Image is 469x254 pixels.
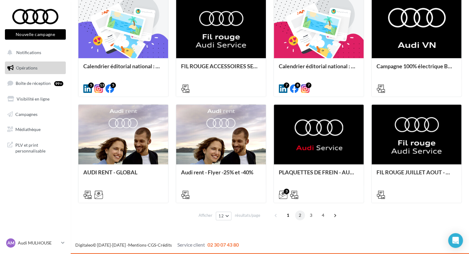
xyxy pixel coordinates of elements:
div: 5 [110,82,116,88]
span: © [DATE]-[DATE] - - - [75,242,239,248]
span: résultats/page [235,212,260,218]
span: 12 [219,213,224,218]
span: PLV et print personnalisable [15,141,63,154]
p: Audi MULHOUSE [18,240,59,246]
div: 7 [284,82,289,88]
span: Médiathèque [15,127,41,132]
a: Opérations [4,62,67,74]
div: 8 [295,82,300,88]
button: Nouvelle campagne [5,29,66,40]
div: FIL ROUGE ACCESSOIRES SEPTEMBRE - AUDI SERVICE [181,63,261,75]
button: Notifications [4,46,65,59]
span: 1 [283,210,293,220]
a: PLV et print personnalisable [4,138,67,157]
div: 3 [284,189,289,194]
div: 5 [88,82,94,88]
span: Campagnes [15,111,37,117]
div: PLAQUETTES DE FREIN - AUDI SERVICE [279,169,359,181]
button: 12 [216,212,231,220]
div: FIL ROUGE JUILLET AOUT - AUDI SERVICE [376,169,456,181]
span: 4 [318,210,328,220]
span: Visibilité en ligne [17,96,49,101]
span: Service client [177,242,205,248]
div: Calendrier éditorial national : semaine du 25.08 au 31.08 [83,63,163,75]
div: Calendrier éditorial national : semaines du 04.08 au 25.08 [279,63,359,75]
a: Digitaleo [75,242,93,248]
div: 99+ [54,81,63,86]
a: Visibilité en ligne [4,93,67,105]
div: 13 [99,82,105,88]
a: Boîte de réception99+ [4,77,67,90]
a: Mentions [128,242,146,248]
a: AM Audi MULHOUSE [5,237,66,249]
span: Notifications [16,50,41,55]
a: CGS [148,242,156,248]
span: Afficher [199,212,212,218]
div: Open Intercom Messenger [448,233,463,248]
div: Campagne 100% électrique BEV Septembre [376,63,456,75]
div: 7 [306,82,311,88]
span: Opérations [16,65,37,70]
span: 02 30 07 43 80 [207,242,239,248]
span: 2 [295,210,305,220]
a: Campagnes [4,108,67,121]
span: 3 [306,210,316,220]
span: Boîte de réception [16,81,51,86]
div: AUDI RENT - GLOBAL [83,169,163,181]
a: Crédits [158,242,172,248]
span: AM [7,240,14,246]
div: Audi rent - Flyer -25% et -40% [181,169,261,181]
a: Médiathèque [4,123,67,136]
